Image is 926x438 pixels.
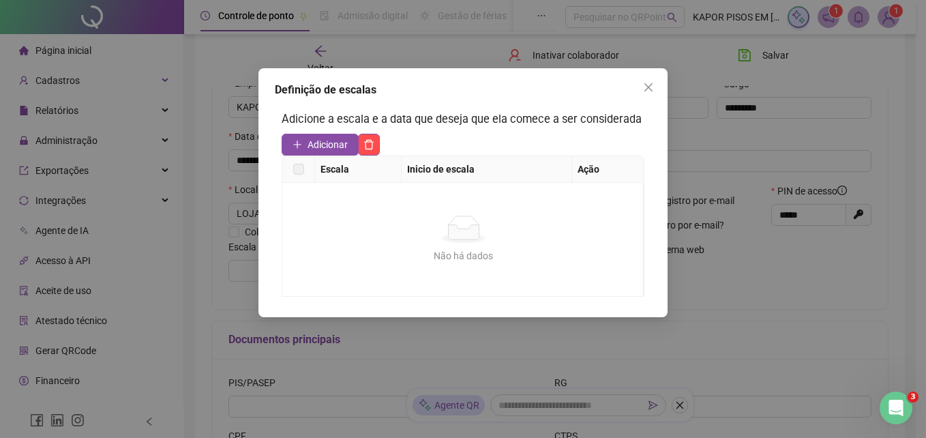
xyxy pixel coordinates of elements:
[282,134,359,156] button: Adicionar
[572,156,644,183] th: Ação
[315,156,402,183] th: Escala
[275,82,651,98] div: Definição de escalas
[643,82,654,93] span: close
[363,139,374,150] span: delete
[293,140,302,149] span: plus
[402,156,572,183] th: Inicio de escala
[908,392,918,403] span: 3
[282,111,644,128] h3: Adicione a escala e a data que deseja que ela comece a ser considerada
[299,248,628,263] div: Não há dados
[308,137,348,152] span: Adicionar
[638,76,659,98] button: Close
[880,392,912,424] iframe: Intercom live chat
